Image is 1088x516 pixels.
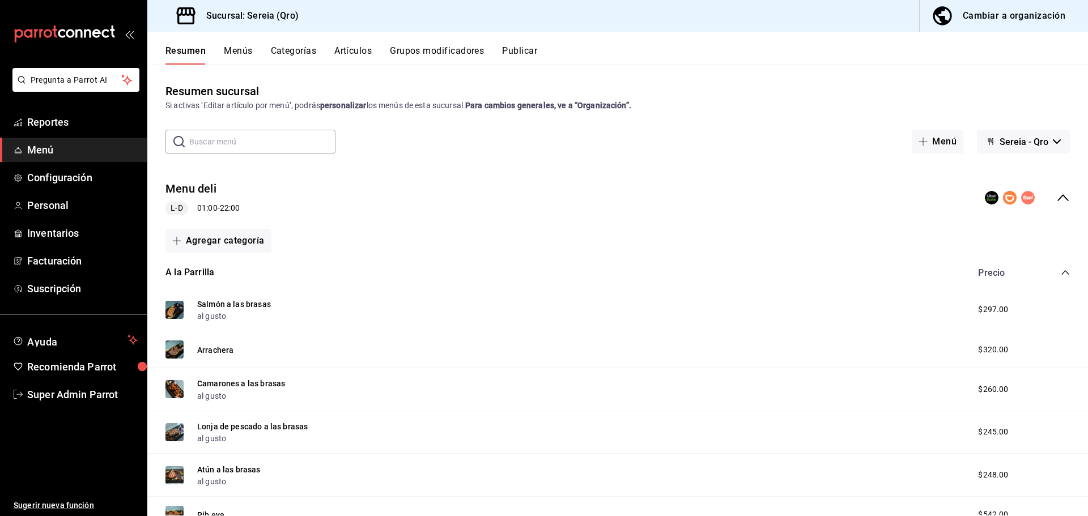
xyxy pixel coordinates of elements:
div: Cambiar a organización [963,8,1065,24]
button: Arrachera [197,344,233,356]
button: Lonja de pescado a las brasas [197,421,308,432]
a: Pregunta a Parrot AI [8,82,139,94]
span: Menú [27,142,138,157]
span: Ayuda [27,333,123,347]
span: Sereia - Qro [1000,137,1048,147]
span: Suscripción [27,281,138,296]
h3: Sucursal: Sereia (Qro) [197,9,299,23]
img: Preview [165,301,184,319]
button: Salmón a las brasas [197,298,271,310]
img: Preview [165,423,184,441]
button: Artículos [334,45,372,65]
div: collapse-menu-row [147,172,1088,224]
input: Buscar menú [189,130,335,153]
button: Menús [224,45,252,65]
strong: Para cambios generales, ve a “Organización”. [465,101,631,110]
strong: personalizar [320,101,367,110]
button: al gusto [197,433,226,444]
button: al gusto [197,476,226,487]
button: Atún a las brasas [197,464,261,475]
span: $320.00 [978,344,1008,356]
img: Preview [165,380,184,398]
button: Camarones a las brasas [197,378,285,389]
span: Configuración [27,170,138,185]
button: Pregunta a Parrot AI [12,68,139,92]
button: collapse-category-row [1061,268,1070,277]
div: Si activas ‘Editar artículo por menú’, podrás los menús de esta sucursal. [165,100,1070,112]
img: Preview [165,466,184,484]
button: Categorías [271,45,317,65]
button: Sereia - Qro [977,130,1070,153]
button: open_drawer_menu [125,29,134,39]
span: Facturación [27,253,138,268]
span: $245.00 [978,426,1008,438]
span: $248.00 [978,469,1008,481]
span: Inventarios [27,225,138,241]
span: Recomienda Parrot [27,359,138,374]
button: Menú [912,130,963,153]
span: $297.00 [978,304,1008,315]
div: navigation tabs [165,45,1088,65]
button: Resumen [165,45,206,65]
button: Grupos modificadores [390,45,484,65]
span: $260.00 [978,383,1008,395]
span: Sugerir nueva función [14,500,138,511]
span: Pregunta a Parrot AI [31,74,122,86]
span: Personal [27,198,138,213]
button: A la Parrilla [165,266,214,279]
button: al gusto [197,390,226,402]
button: Menu deli [165,181,216,197]
div: Resumen sucursal [165,83,259,100]
button: Agregar categoría [165,229,271,253]
button: al gusto [197,310,226,322]
span: L-D [166,202,187,214]
button: Publicar [502,45,537,65]
img: Preview [165,340,184,359]
div: 01:00 - 22:00 [165,202,240,215]
span: Super Admin Parrot [27,387,138,402]
div: Precio [967,267,1039,278]
span: Reportes [27,114,138,130]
